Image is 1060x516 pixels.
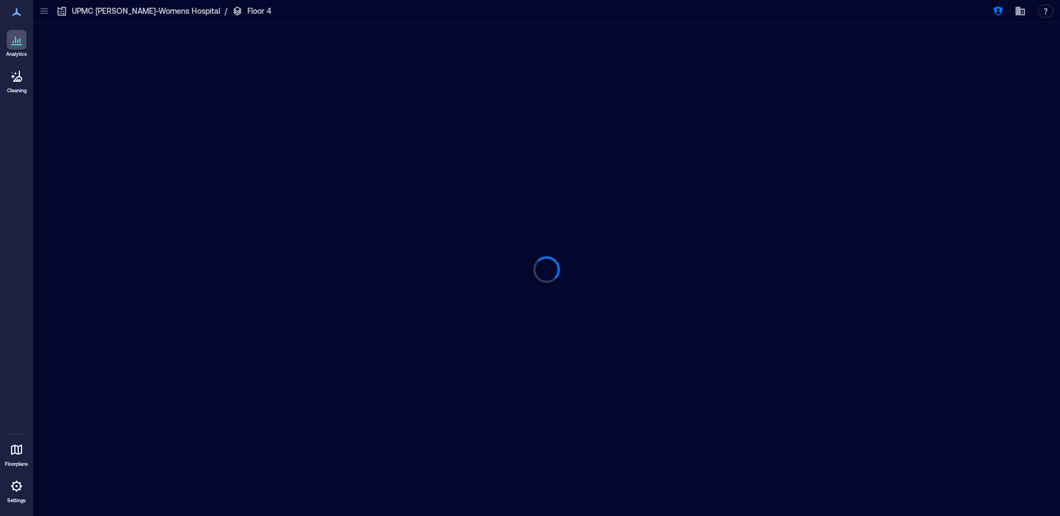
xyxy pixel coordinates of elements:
[3,473,30,507] a: Settings
[7,497,26,504] p: Settings
[6,51,27,57] p: Analytics
[3,63,30,97] a: Cleaning
[3,27,30,61] a: Analytics
[72,6,220,17] p: UPMC [PERSON_NAME]-Womens Hospital
[247,6,272,17] p: Floor 4
[2,436,31,471] a: Floorplans
[225,6,227,17] p: /
[5,461,28,467] p: Floorplans
[7,87,26,94] p: Cleaning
